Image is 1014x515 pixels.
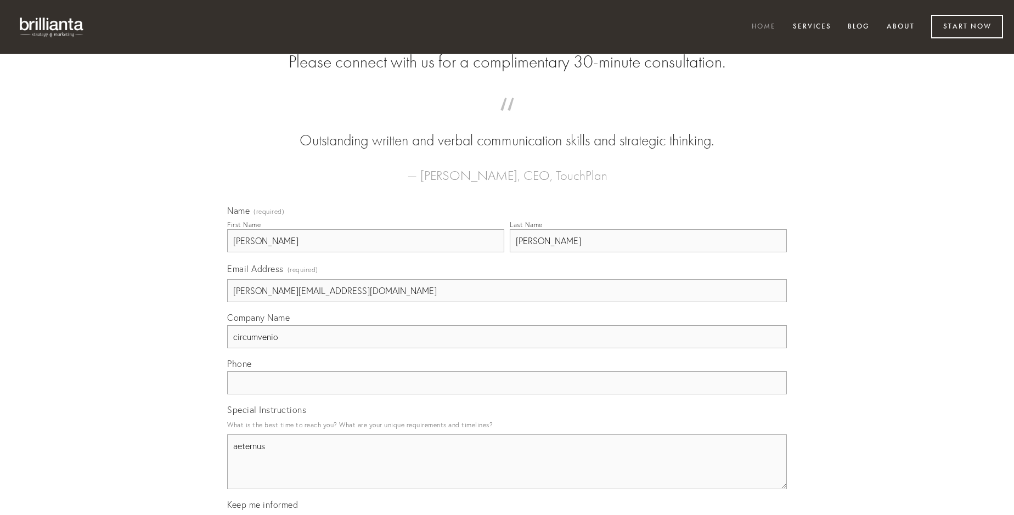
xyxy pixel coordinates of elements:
[841,18,877,36] a: Blog
[227,263,284,274] span: Email Address
[745,18,783,36] a: Home
[253,208,284,215] span: (required)
[227,312,290,323] span: Company Name
[227,358,252,369] span: Phone
[288,262,318,277] span: (required)
[786,18,838,36] a: Services
[227,52,787,72] h2: Please connect with us for a complimentary 30-minute consultation.
[227,205,250,216] span: Name
[245,109,769,151] blockquote: Outstanding written and verbal communication skills and strategic thinking.
[227,220,261,229] div: First Name
[227,417,787,432] p: What is the best time to reach you? What are your unique requirements and timelines?
[245,151,769,186] figcaption: — [PERSON_NAME], CEO, TouchPlan
[245,109,769,130] span: “
[510,220,543,229] div: Last Name
[227,499,298,510] span: Keep me informed
[880,18,922,36] a: About
[11,11,93,43] img: brillianta - research, strategy, marketing
[227,434,787,489] textarea: aeternus
[227,404,306,415] span: Special Instructions
[931,15,1003,38] a: Start Now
